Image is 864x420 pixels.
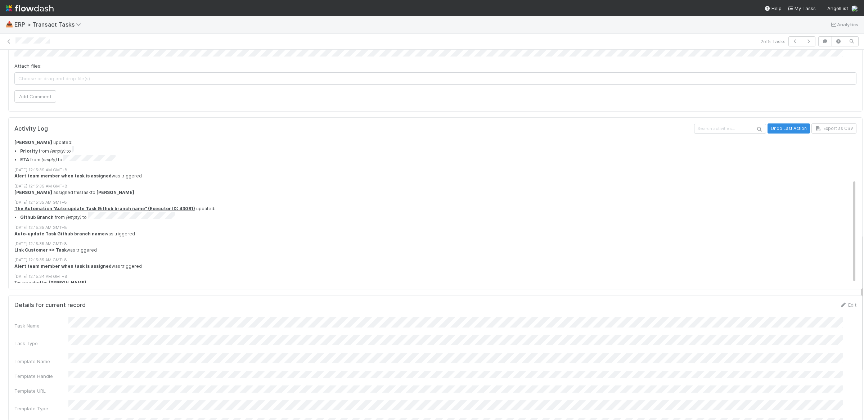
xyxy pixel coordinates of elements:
div: Template Name [14,358,68,365]
div: updated: [14,206,863,221]
span: My Tasks [787,5,816,11]
strong: Auto-update Task Github branch name [14,231,105,236]
li: from to [20,155,863,163]
strong: [PERSON_NAME] [14,140,52,145]
a: The Automation "Auto-update Task Github branch name" (Executor ID: 43091) [14,206,195,211]
input: Search activities... [694,124,766,134]
div: Help [764,5,782,12]
div: Task Name [14,322,68,329]
div: Template Handle [14,372,68,380]
div: updated: [14,139,863,163]
strong: Github Branch [20,214,54,220]
div: Task created by [14,280,863,286]
div: [DATE] 12:15:39 AM GMT+8 [14,183,863,189]
strong: [PERSON_NAME] [49,280,86,285]
h5: Activity Log [14,125,693,132]
div: was triggered [14,231,863,237]
img: avatar_f5fedbe2-3a45-46b0-b9bb-d3935edf1c24.png [851,5,858,12]
a: Edit [840,302,856,308]
div: Template URL [14,387,68,394]
div: assigned this Task to [14,189,863,196]
div: Template Type [14,405,68,412]
div: was triggered [14,173,863,179]
a: Analytics [830,20,858,29]
button: Export as CSV [811,123,856,134]
div: [DATE] 12:15:35 AM GMT+8 [14,225,863,231]
span: 📥 [6,21,13,27]
strong: ETA [20,157,29,162]
em: (empty) [50,148,66,154]
em: (empty) [66,214,81,220]
div: was triggered [14,263,863,270]
strong: Alert team member when task is assigned [14,173,112,179]
label: Attach files: [14,62,41,69]
span: ERP > Transact Tasks [14,21,85,28]
button: Add Comment [14,90,56,103]
div: [DATE] 12:15:35 AM GMT+8 [14,241,863,247]
strong: Link Customer <> Task [14,247,67,253]
strong: Alert team member when task is assigned [14,263,112,269]
div: Task Type [14,340,68,347]
strong: Priority [20,148,38,154]
li: from to [20,212,863,221]
span: Choose or drag and drop file(s) [15,73,856,84]
button: Undo Last Action [768,123,810,134]
strong: [PERSON_NAME] [96,190,134,195]
em: (empty) [41,157,57,162]
a: My Tasks [787,5,816,12]
div: [DATE] 12:15:35 AM GMT+8 [14,257,863,263]
span: 2 of 5 Tasks [760,38,786,45]
div: [DATE] 12:15:34 AM GMT+8 [14,274,863,280]
div: [DATE] 12:15:39 AM GMT+8 [14,167,863,173]
img: logo-inverted-e16ddd16eac7371096b0.svg [6,2,54,14]
h5: Details for current record [14,302,86,309]
span: AngelList [827,5,848,11]
div: was triggered [14,247,863,253]
div: [DATE] 12:15:35 AM GMT+8 [14,199,863,206]
li: from to [20,146,863,155]
strong: [PERSON_NAME] [14,190,52,195]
